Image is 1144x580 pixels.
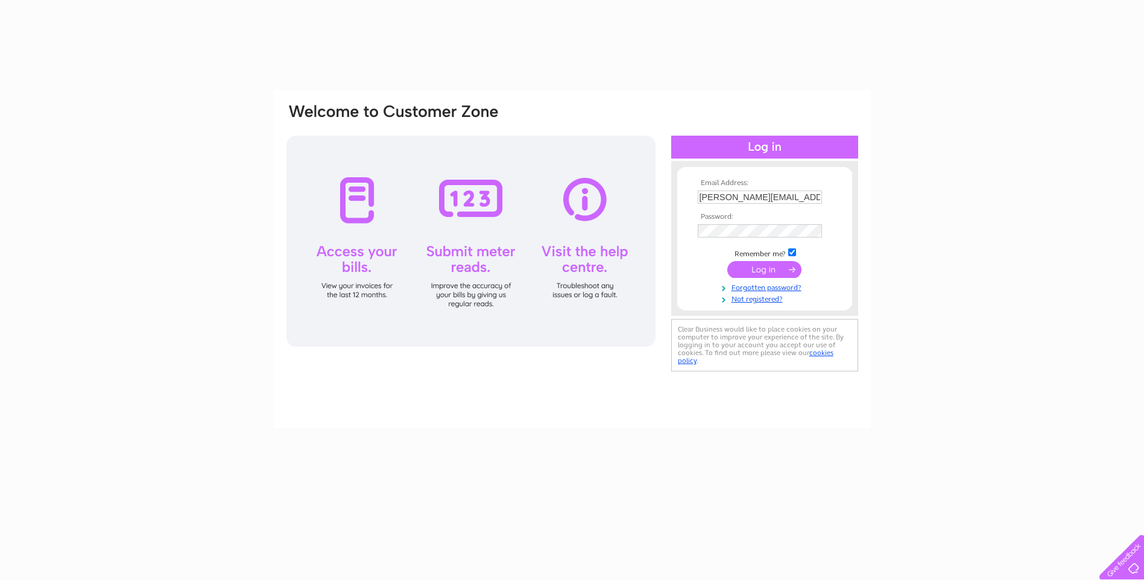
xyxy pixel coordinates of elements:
[695,247,835,259] td: Remember me?
[727,261,801,278] input: Submit
[698,292,835,304] a: Not registered?
[695,179,835,188] th: Email Address:
[678,348,833,365] a: cookies policy
[695,213,835,221] th: Password:
[671,319,858,371] div: Clear Business would like to place cookies on your computer to improve your experience of the sit...
[698,281,835,292] a: Forgotten password?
